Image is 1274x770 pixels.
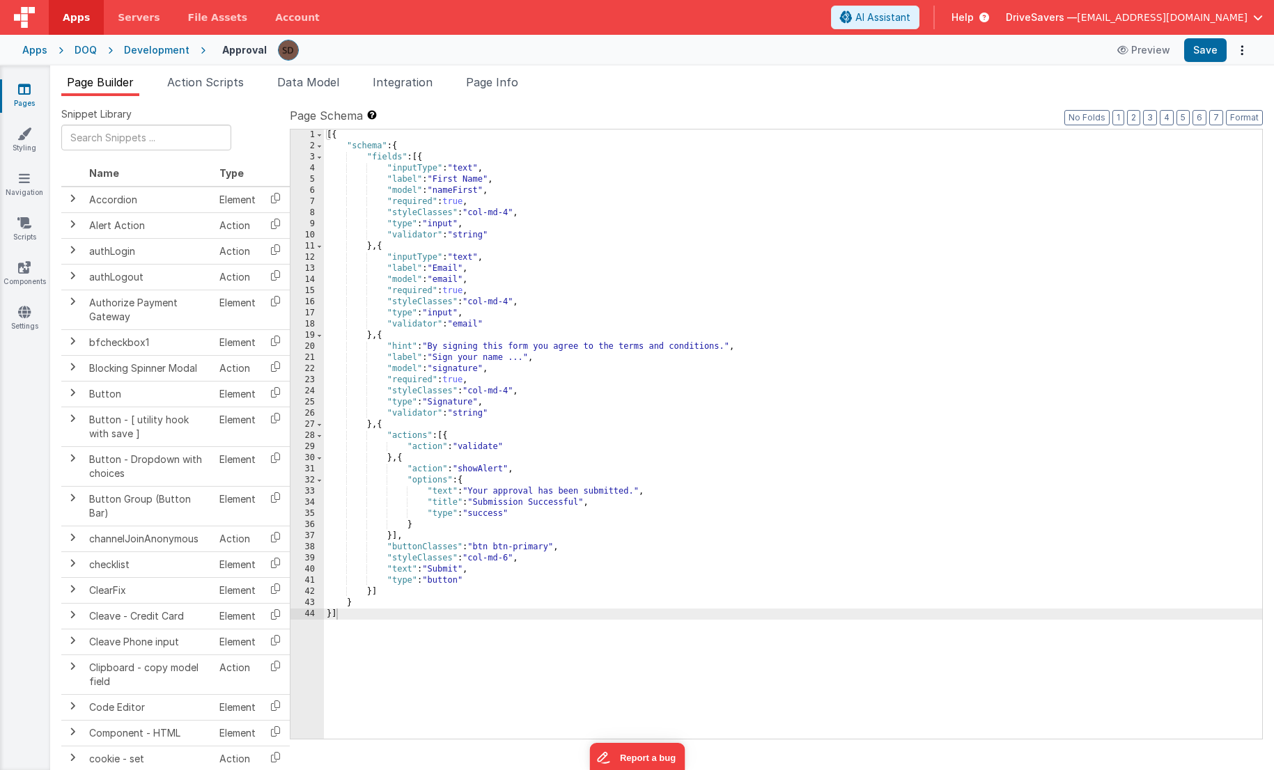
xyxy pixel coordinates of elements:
[84,329,214,355] td: bfcheckbox1
[214,603,261,629] td: Element
[373,75,433,89] span: Integration
[84,238,214,264] td: authLogin
[75,43,97,57] div: DOQ
[290,174,324,185] div: 5
[290,241,324,252] div: 11
[89,167,119,179] span: Name
[1176,110,1190,125] button: 5
[84,526,214,551] td: channelJoinAnonymous
[84,577,214,603] td: ClearFix
[84,407,214,446] td: Button - [ utility hook with save ]
[84,355,214,381] td: Blocking Spinner Modal
[214,577,261,603] td: Element
[214,629,261,654] td: Element
[214,264,261,290] td: Action
[290,430,324,441] div: 28
[124,43,189,57] div: Development
[1184,38,1227,62] button: Save
[84,446,214,486] td: Button - Dropdown with choices
[214,329,261,355] td: Element
[214,238,261,264] td: Action
[84,290,214,329] td: Authorize Payment Gateway
[214,212,261,238] td: Action
[290,207,324,219] div: 8
[290,508,324,519] div: 35
[279,40,298,60] img: 315f4d8053e16d8177245540504d26c4
[214,654,261,694] td: Action
[290,575,324,586] div: 41
[290,419,324,430] div: 27
[290,497,324,508] div: 34
[84,603,214,629] td: Cleave - Credit Card
[290,230,324,241] div: 10
[84,187,214,213] td: Accordion
[290,297,324,308] div: 16
[290,464,324,475] div: 31
[1077,10,1248,24] span: [EMAIL_ADDRESS][DOMAIN_NAME]
[67,75,134,89] span: Page Builder
[1209,110,1223,125] button: 7
[84,264,214,290] td: authLogout
[290,319,324,330] div: 18
[290,107,363,124] span: Page Schema
[63,10,90,24] span: Apps
[188,10,248,24] span: File Assets
[214,290,261,329] td: Element
[214,551,261,577] td: Element
[290,608,324,620] div: 44
[214,720,261,746] td: Element
[1112,110,1124,125] button: 1
[290,597,324,608] div: 43
[290,542,324,553] div: 38
[290,397,324,408] div: 25
[290,152,324,163] div: 3
[84,720,214,746] td: Component - HTML
[214,187,261,213] td: Element
[855,10,910,24] span: AI Assistant
[290,553,324,564] div: 39
[1193,110,1206,125] button: 6
[84,654,214,694] td: Clipboard - copy model field
[290,564,324,575] div: 40
[290,129,324,141] div: 1
[290,375,324,386] div: 23
[290,330,324,341] div: 19
[290,475,324,486] div: 32
[1232,40,1252,60] button: Options
[290,453,324,464] div: 30
[951,10,974,24] span: Help
[61,107,132,121] span: Snippet Library
[290,285,324,297] div: 15
[214,381,261,407] td: Element
[214,694,261,720] td: Element
[290,263,324,274] div: 13
[214,407,261,446] td: Element
[222,45,267,55] h4: Approval
[118,10,160,24] span: Servers
[290,363,324,375] div: 22
[214,355,261,381] td: Action
[214,486,261,526] td: Element
[466,75,518,89] span: Page Info
[290,274,324,285] div: 14
[290,441,324,453] div: 29
[84,551,214,577] td: checklist
[167,75,244,89] span: Action Scripts
[290,486,324,497] div: 33
[290,185,324,196] div: 6
[277,75,339,89] span: Data Model
[290,586,324,597] div: 42
[290,408,324,419] div: 26
[1143,110,1157,125] button: 3
[84,694,214,720] td: Code Editor
[1006,10,1077,24] span: DriveSavers —
[1127,110,1140,125] button: 2
[831,6,919,29] button: AI Assistant
[84,629,214,654] td: Cleave Phone input
[1006,10,1263,24] button: DriveSavers — [EMAIL_ADDRESS][DOMAIN_NAME]
[290,196,324,207] div: 7
[290,163,324,174] div: 4
[22,43,47,57] div: Apps
[290,531,324,542] div: 37
[1109,39,1179,61] button: Preview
